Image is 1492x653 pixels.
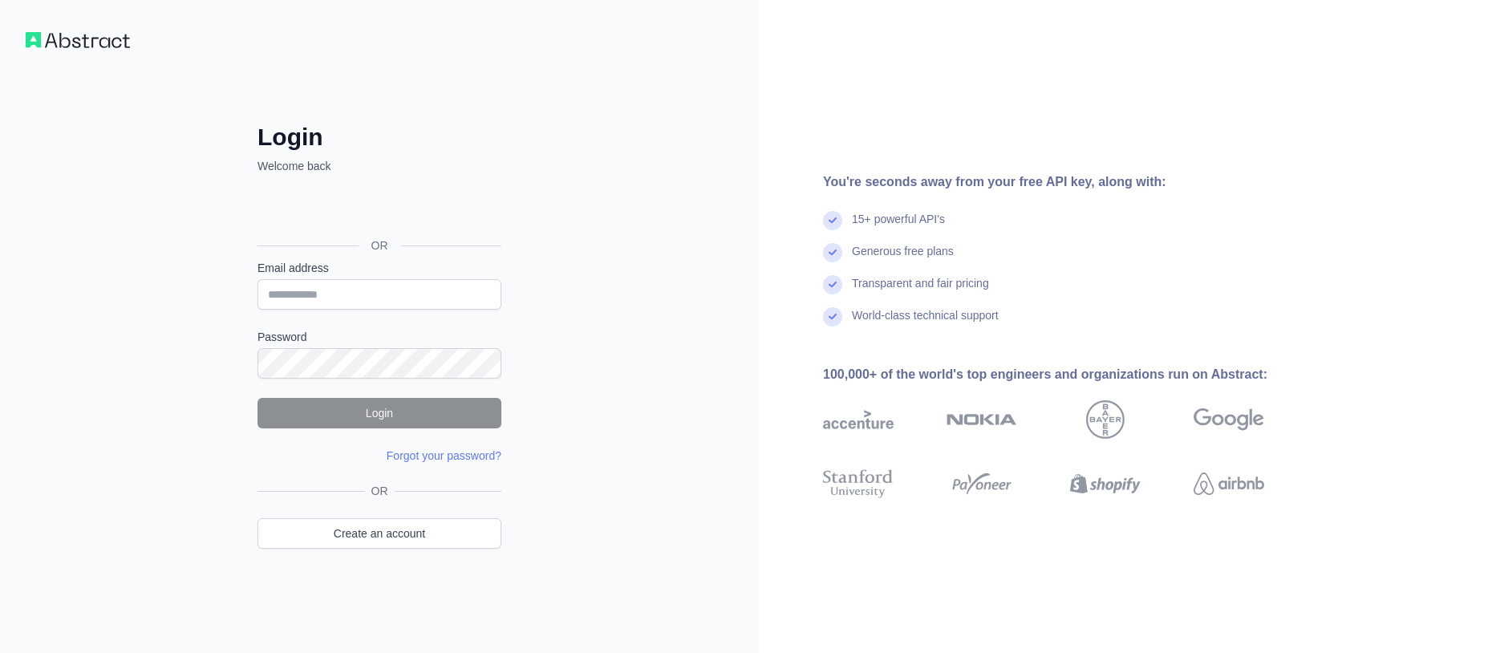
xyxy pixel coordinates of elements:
p: Welcome back [257,158,501,174]
img: nokia [947,400,1017,439]
img: check mark [823,243,842,262]
img: bayer [1086,400,1125,439]
div: Transparent and fair pricing [852,275,989,307]
iframe: Sign in with Google Button [249,192,506,227]
span: OR [359,237,401,253]
div: Generous free plans [852,243,954,275]
div: 100,000+ of the world's top engineers and organizations run on Abstract: [823,365,1316,384]
img: accenture [823,400,894,439]
img: payoneer [947,466,1017,501]
div: 15+ powerful API's [852,211,945,243]
a: Create an account [257,518,501,549]
div: World-class technical support [852,307,999,339]
img: check mark [823,211,842,230]
img: stanford university [823,466,894,501]
button: Login [257,398,501,428]
h2: Login [257,123,501,152]
a: Forgot your password? [387,449,501,462]
img: check mark [823,307,842,326]
div: You're seconds away from your free API key, along with: [823,172,1316,192]
span: OR [365,483,395,499]
img: Workflow [26,32,130,48]
img: check mark [823,275,842,294]
img: google [1194,400,1264,439]
label: Password [257,329,501,345]
label: Email address [257,260,501,276]
img: shopify [1070,466,1141,501]
img: airbnb [1194,466,1264,501]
